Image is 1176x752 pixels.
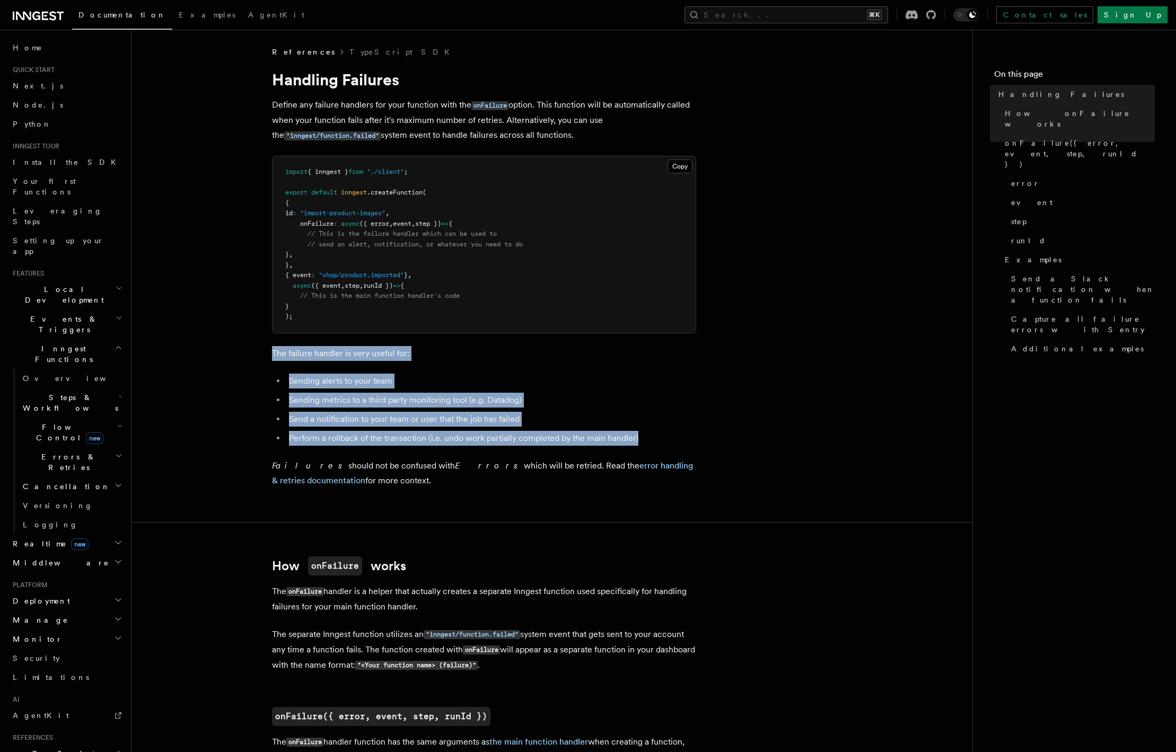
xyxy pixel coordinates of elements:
[1011,178,1040,189] span: error
[385,209,389,217] span: ,
[286,393,696,408] li: Sending metrics to a third party monitoring tool (e.g. Datadog)
[78,11,166,19] span: Documentation
[285,271,311,279] span: { event
[8,695,20,704] span: AI
[8,38,125,57] a: Home
[19,452,115,473] span: Errors & Retries
[8,706,125,725] a: AgentKit
[19,422,117,443] span: Flow Control
[8,369,125,534] div: Inngest Functions
[8,591,125,611] button: Deployment
[272,707,490,726] code: onFailure({ error, event, step, runId })
[284,130,381,140] a: "inngest/function.failed"
[285,199,289,207] span: {
[272,98,696,143] p: Define any failure handlers for your function with the option. This function will be automaticall...
[13,654,60,662] span: Security
[996,6,1093,23] a: Contact sales
[13,101,63,109] span: Node.js
[286,374,696,388] li: Sending alerts to your team
[289,251,293,258] span: ,
[8,733,53,742] span: References
[308,230,497,237] span: // This is the failure handler which can be used to
[23,520,78,529] span: Logging
[389,220,393,227] span: ,
[319,271,404,279] span: "shop/product.imported"
[19,418,125,447] button: Flow Controlnew
[13,177,76,196] span: Your first Functions
[272,461,693,485] a: error handling & retries documentation
[311,189,337,196] span: default
[1001,104,1155,134] a: How onFailure works
[1007,309,1155,339] a: Capture all failure errors with Sentry
[449,220,452,227] span: {
[300,220,334,227] span: onFailure
[285,209,293,217] span: id
[19,369,125,388] a: Overview
[286,738,323,747] code: onFailure
[19,477,125,496] button: Cancellation
[13,207,102,226] span: Leveraging Steps
[23,501,93,510] span: Versioning
[411,220,415,227] span: ,
[994,68,1155,85] h4: On this page
[13,158,122,166] span: Install the SDK
[19,392,118,413] span: Steps & Workflows
[86,432,103,444] span: new
[8,95,125,114] a: Node.js
[308,168,348,175] span: { inngest }
[272,584,696,614] p: The handler is a helper that actually creates a separate Inngest function used specifically for h...
[393,220,411,227] span: event
[286,587,323,596] code: onFailure
[19,481,110,492] span: Cancellation
[341,220,359,227] span: async
[248,11,304,19] span: AgentKit
[668,160,692,173] button: Copy
[471,101,508,110] code: onFailure
[285,313,293,320] span: );
[23,374,132,383] span: Overview
[284,131,381,140] code: "inngest/function.failed"
[998,89,1124,100] span: Handling Failures
[1001,134,1155,174] a: onFailure({ error, event, step, runId })
[441,220,449,227] span: =>
[285,168,308,175] span: import
[8,553,125,572] button: Middleware
[13,82,63,90] span: Next.js
[286,412,696,427] li: Send a notification to your team or user that the job has failed
[272,47,335,57] span: References
[286,431,696,446] li: Perform a rollback of the transaction (i.e. undo work partially completed by the main handler)
[8,280,125,309] button: Local Development
[415,220,441,227] span: step })
[13,236,104,255] span: Setting up your app
[341,282,345,289] span: ,
[272,458,696,488] p: should not be confused with which will be retried. Read the for more context.
[359,220,389,227] span: ({ error
[308,556,362,576] code: onFailure
[345,282,359,289] span: step
[1011,216,1026,227] span: step
[1007,174,1155,193] a: error
[1011,343,1144,354] span: Additional examples
[393,282,400,289] span: =>
[8,581,48,589] span: Platform
[1011,314,1155,335] span: Capture all failure errors with Sentry
[8,269,44,278] span: Features
[300,209,385,217] span: "import-product-images"
[489,737,588,747] a: the main function handler
[400,282,404,289] span: {
[1005,138,1155,170] span: onFailure({ error, event, step, runId })
[8,534,125,553] button: Realtimenew
[8,309,125,339] button: Events & Triggers
[8,153,125,172] a: Install the SDK
[311,282,341,289] span: ({ event
[424,630,520,639] code: "inngest/function.failed"
[272,346,696,361] p: The failure handler is very useful for:
[8,339,125,369] button: Inngest Functions
[8,114,125,134] a: Python
[72,3,172,30] a: Documentation
[272,461,348,471] em: Failures
[242,3,311,29] a: AgentKit
[285,303,289,310] span: }
[8,634,63,644] span: Monitor
[272,556,406,576] a: HowonFailureworks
